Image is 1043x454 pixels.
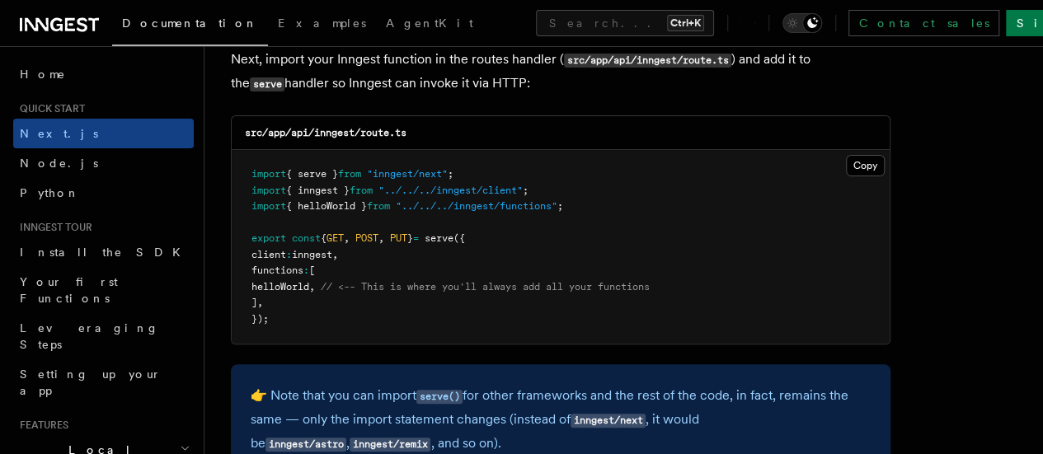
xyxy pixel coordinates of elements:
span: import [251,185,286,196]
code: src/app/api/inngest/route.ts [564,54,731,68]
span: { inngest } [286,185,350,196]
span: AgentKit [386,16,473,30]
span: ; [448,168,453,180]
span: Quick start [13,102,85,115]
span: , [257,297,263,308]
span: ; [557,200,563,212]
span: Python [20,186,80,199]
code: src/app/api/inngest/route.ts [245,127,406,138]
span: from [338,168,361,180]
span: Documentation [122,16,258,30]
code: inngest/astro [265,438,346,452]
a: Contact sales [848,10,999,36]
a: Install the SDK [13,237,194,267]
code: inngest/remix [350,438,430,452]
span: from [367,200,390,212]
span: "../../../inngest/functions" [396,200,557,212]
a: AgentKit [376,5,483,44]
button: Copy [846,155,885,176]
span: { helloWorld } [286,200,367,212]
span: { serve } [286,168,338,180]
a: serve() [416,387,463,403]
span: Node.js [20,157,98,170]
span: client [251,249,286,260]
p: Next, import your Inngest function in the routes handler ( ) and add it to the handler so Inngest... [231,48,890,96]
span: GET [327,232,344,244]
span: // <-- This is where you'll always add all your functions [321,281,650,293]
a: Leveraging Steps [13,313,194,359]
a: Your first Functions [13,267,194,313]
span: Install the SDK [20,246,190,259]
span: ({ [453,232,465,244]
span: { [321,232,327,244]
span: Leveraging Steps [20,321,159,351]
span: , [309,281,315,293]
span: "../../../inngest/client" [378,185,523,196]
a: Python [13,178,194,208]
span: export [251,232,286,244]
span: , [332,249,338,260]
span: Inngest tour [13,221,92,234]
span: Home [20,66,66,82]
a: Home [13,59,194,89]
span: POST [355,232,378,244]
kbd: Ctrl+K [667,15,704,31]
span: inngest [292,249,332,260]
span: PUT [390,232,407,244]
a: Node.js [13,148,194,178]
span: [ [309,264,315,276]
code: serve [250,77,284,91]
span: from [350,185,373,196]
span: } [407,232,413,244]
span: ; [523,185,529,196]
code: inngest/next [571,414,646,428]
span: Examples [278,16,366,30]
span: import [251,168,286,180]
a: Examples [268,5,376,44]
button: Toggle dark mode [782,13,822,33]
span: }); [251,313,269,325]
a: Setting up your app [13,359,194,405]
span: "inngest/next" [367,168,448,180]
span: Your first Functions [20,275,118,305]
span: Next.js [20,127,98,140]
span: Features [13,419,68,432]
span: , [344,232,350,244]
a: Next.js [13,119,194,148]
span: const [292,232,321,244]
button: Search...Ctrl+K [536,10,714,36]
span: , [378,232,384,244]
span: : [303,264,309,276]
span: ] [251,297,257,308]
code: serve() [416,390,463,404]
span: functions [251,264,303,276]
span: Setting up your app [20,367,162,397]
span: serve [425,232,453,244]
span: : [286,249,292,260]
span: = [413,232,419,244]
span: import [251,200,286,212]
span: helloWorld [251,281,309,293]
a: Documentation [112,5,268,46]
